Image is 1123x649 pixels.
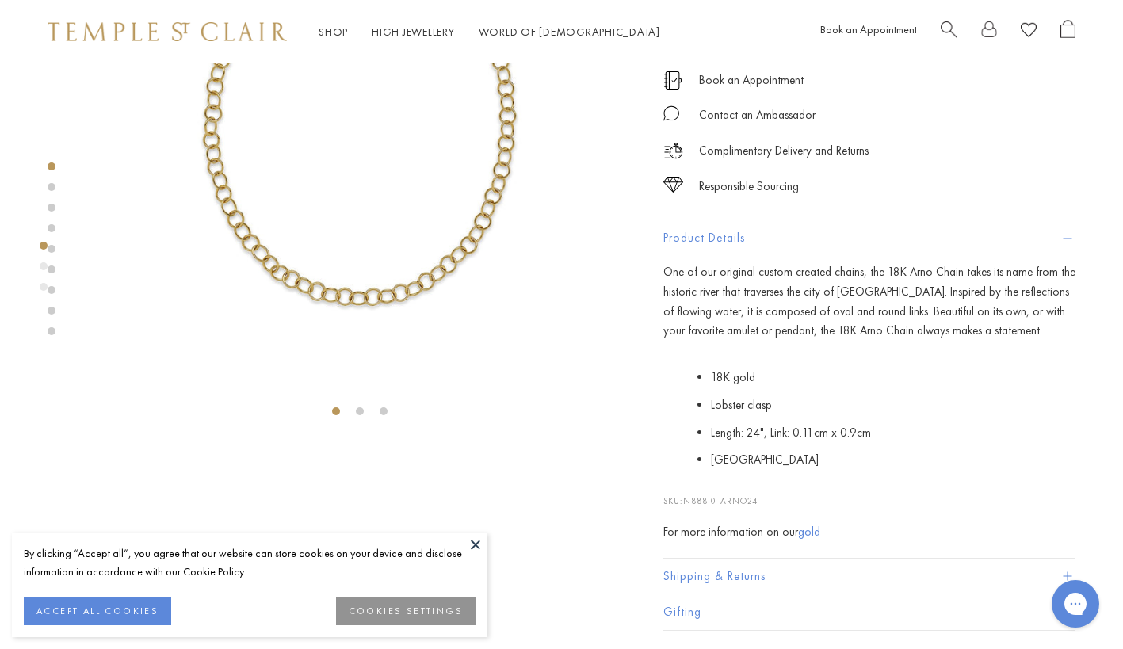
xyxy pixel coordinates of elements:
div: Contact an Ambassador [699,105,816,125]
a: ShopShop [319,25,348,39]
p: SKU: [663,478,1075,508]
button: Gifting [663,594,1075,630]
button: ACCEPT ALL COOKIES [24,597,171,625]
button: Shipping & Returns [663,559,1075,594]
span: Length: 24", Link: 0.11cm x 0.9cm [711,425,871,441]
span: N88810-ARNO24 [683,495,758,506]
a: Book an Appointment [820,22,917,36]
img: MessageIcon-01_2.svg [663,105,679,121]
img: icon_sourcing.svg [663,177,683,193]
div: Product gallery navigation [40,238,48,304]
a: View Wishlist [1021,20,1037,44]
a: Search [941,20,957,44]
a: Book an Appointment [699,71,804,89]
a: gold [798,523,820,540]
img: icon_delivery.svg [663,141,683,161]
a: Open Shopping Bag [1060,20,1075,44]
span: [GEOGRAPHIC_DATA] [711,452,819,468]
p: Complimentary Delivery and Returns [699,141,869,161]
button: COOKIES SETTINGS [336,597,476,625]
p: One of our original custom created chains, the 18K Arno Chain takes its name from the historic ri... [663,262,1075,341]
a: High JewelleryHigh Jewellery [372,25,455,39]
div: For more information on our [663,522,1075,542]
span: Lobster clasp [711,397,772,413]
span: 18K gold [711,369,755,385]
div: By clicking “Accept all”, you agree that our website can store cookies on your device and disclos... [24,544,476,581]
img: icon_appointment.svg [663,71,682,90]
img: Temple St. Clair [48,22,287,41]
nav: Main navigation [319,22,660,42]
iframe: Gorgias live chat messenger [1044,575,1107,633]
div: Responsible Sourcing [699,177,799,197]
a: World of [DEMOGRAPHIC_DATA]World of [DEMOGRAPHIC_DATA] [479,25,660,39]
button: Product Details [663,220,1075,256]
